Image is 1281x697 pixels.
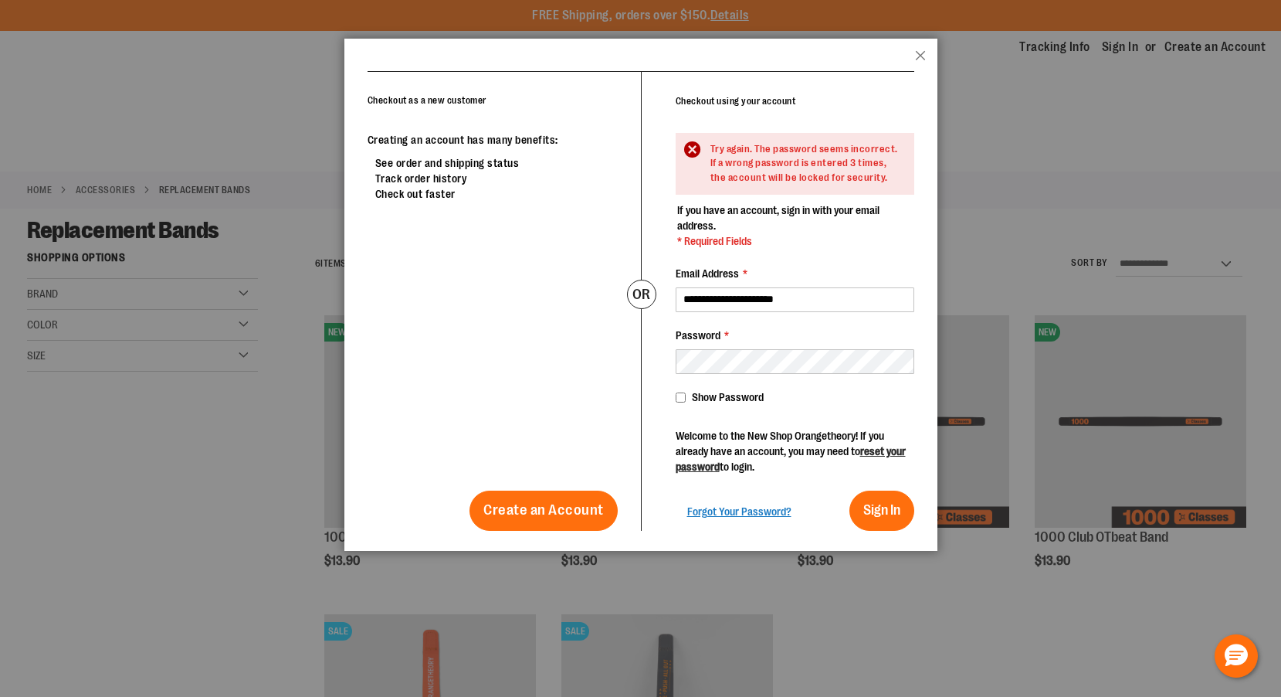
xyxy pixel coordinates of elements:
a: Create an Account [469,491,618,531]
p: Welcome to the New Shop Orangetheory! If you already have an account, you may need to to login. [676,428,914,474]
span: Forgot Your Password? [687,505,791,518]
span: * Required Fields [677,233,913,249]
button: Hello, have a question? Let’s chat. [1215,634,1258,678]
li: Track order history [375,171,618,186]
strong: Checkout using your account [676,96,796,107]
button: Sign In [849,491,914,531]
span: Show Password [692,391,764,403]
div: or [627,280,656,309]
div: Try again. The password seems incorrect. If a wrong password is entered 3 times, the account will... [710,142,899,185]
span: Email Address [676,267,739,280]
li: See order and shipping status [375,155,618,171]
li: Check out faster [375,186,618,202]
span: If you have an account, sign in with your email address. [677,204,879,232]
span: Password [676,329,720,342]
p: Creating an account has many benefits: [368,132,618,148]
strong: Checkout as a new customer [368,95,486,106]
a: reset your password [676,445,906,473]
span: Create an Account [483,501,604,518]
span: Sign In [863,502,900,518]
a: Forgot Your Password? [687,504,791,519]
